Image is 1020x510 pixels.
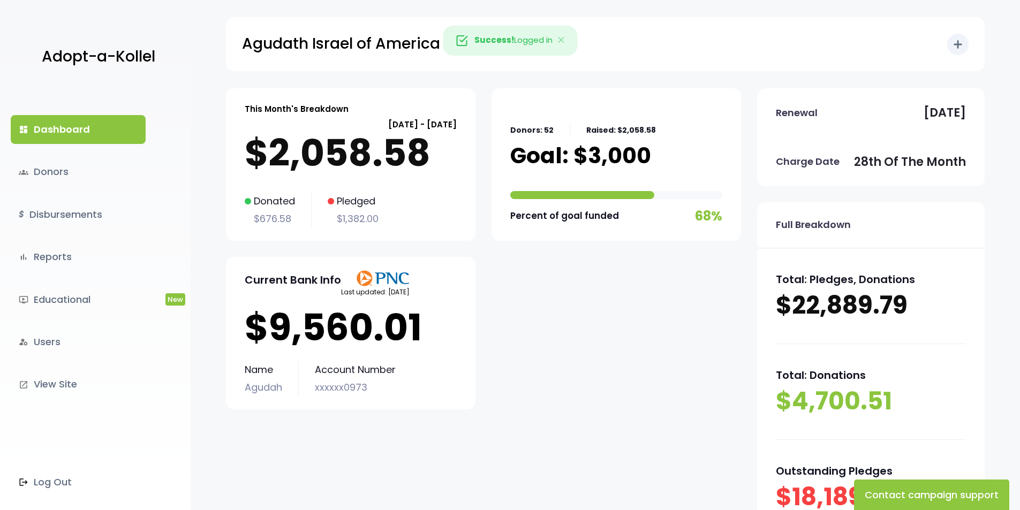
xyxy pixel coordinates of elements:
[11,242,146,271] a: bar_chartReports
[19,125,28,134] i: dashboard
[776,153,840,170] p: Charge Date
[510,208,619,224] p: Percent of goal funded
[11,328,146,356] a: manage_accountsUsers
[242,31,440,57] p: Agudath Israel of America
[245,132,457,174] p: $2,058.58
[474,34,514,45] strong: Success!
[165,293,185,306] span: New
[776,366,966,385] p: Total: Donations
[328,193,379,210] p: Pledged
[19,168,28,177] span: groups
[245,117,457,132] p: [DATE] - [DATE]
[510,142,651,169] p: Goal: $3,000
[854,479,1009,510] button: Contact campaign support
[315,379,396,396] p: xxxxxx0973
[245,379,282,396] p: Agudah
[546,26,577,55] button: Close
[245,193,295,210] p: Donated
[245,270,341,290] p: Current Bank Info
[924,102,966,124] p: [DATE]
[328,210,379,227] p: $1,382.00
[11,200,146,229] a: $Disbursements
[245,210,295,227] p: $676.58
[11,157,146,186] a: groupsDonors
[19,337,28,347] i: manage_accounts
[42,43,155,70] p: Adopt-a-Kollel
[854,151,966,173] p: 28th of the month
[776,104,818,121] p: Renewal
[11,370,146,399] a: launchView Site
[776,461,966,481] p: Outstanding Pledges
[19,295,28,305] i: ondemand_video
[947,34,969,55] button: add
[19,380,28,390] i: launch
[443,26,577,56] div: Logged in
[245,102,349,116] p: This Month's Breakdown
[776,385,966,418] p: $4,700.51
[245,361,282,378] p: Name
[356,270,410,286] img: PNClogo.svg
[586,124,656,137] p: Raised: $2,058.58
[776,289,966,322] p: $22,889.79
[776,270,966,289] p: Total: Pledges, Donations
[11,285,146,314] a: ondemand_videoEducationalNew
[510,124,554,137] p: Donors: 52
[341,286,410,298] p: Last updated: [DATE]
[245,306,457,349] p: $9,560.01
[36,31,155,83] a: Adopt-a-Kollel
[11,468,146,497] a: Log Out
[776,216,851,233] p: Full Breakdown
[315,361,396,378] p: Account Number
[11,115,146,144] a: dashboardDashboard
[19,252,28,262] i: bar_chart
[19,207,24,223] i: $
[695,204,722,227] p: 68%
[951,38,964,51] i: add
